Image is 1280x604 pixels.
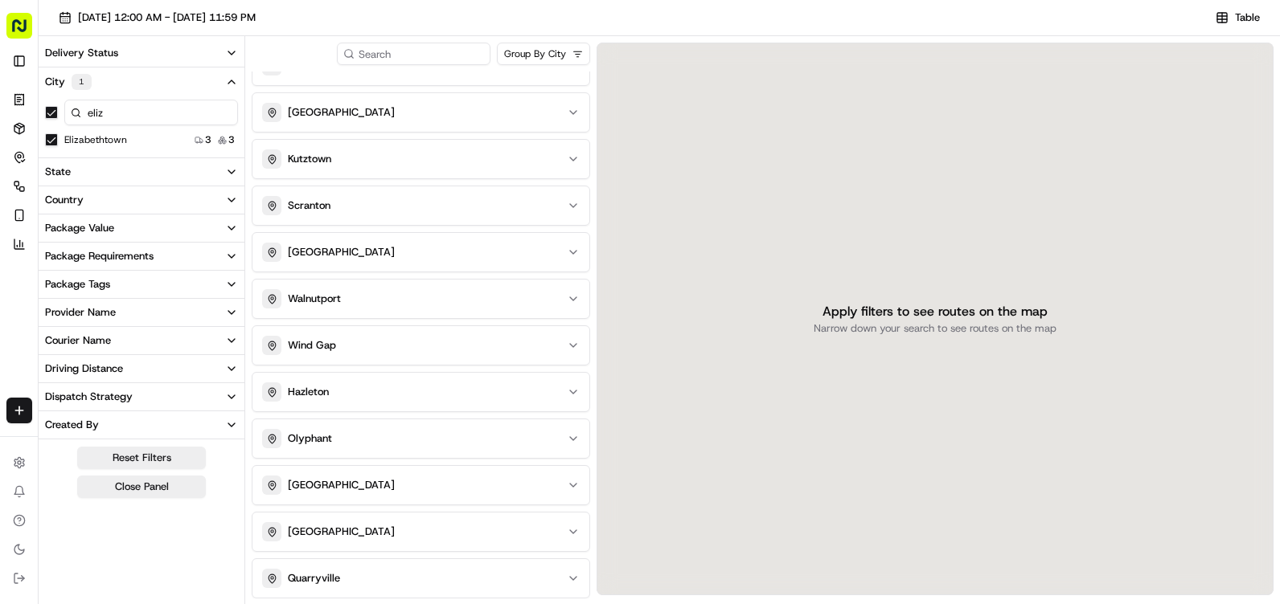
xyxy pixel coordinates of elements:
img: 1736555255976-a54dd68f-1ca7-489b-9aae-adbdc363a1c4 [16,153,45,182]
button: City1 [39,67,244,96]
button: [GEOGRAPHIC_DATA] [252,233,589,271]
button: Reset Filters [77,447,206,469]
button: Start new chat [273,158,293,178]
p: Narrow down your search to see routes on the map [814,321,1056,336]
div: State [45,165,71,179]
button: [GEOGRAPHIC_DATA] [252,512,589,551]
input: City [64,100,238,125]
button: Package Requirements [39,243,244,270]
span: 3 [205,133,211,146]
span: 3 [228,133,235,146]
span: Pylon [160,272,195,284]
a: 📗Knowledge Base [10,226,129,255]
button: Hazleton [252,373,589,411]
button: Country [39,186,244,214]
div: Created By [45,418,99,432]
p: Wind Gap [288,338,336,353]
button: Package Value [39,214,244,242]
p: [GEOGRAPHIC_DATA] [288,245,395,259]
a: 💻API Documentation [129,226,265,255]
p: [GEOGRAPHIC_DATA] [288,478,395,492]
button: Olyphant [252,419,589,458]
button: Wind Gap [252,326,589,365]
button: Package Tags [39,271,244,298]
div: Courier Name [45,333,111,348]
button: [GEOGRAPHIC_DATA] [252,466,589,504]
span: API Documentation [152,233,258,249]
div: Package Value [45,221,114,235]
button: Delivery Status [39,39,244,67]
button: Provider Name [39,299,244,326]
p: Scranton [288,198,330,213]
p: Apply filters to see routes on the map [823,302,1048,321]
input: Search [337,43,490,65]
button: State [39,158,244,186]
button: Created By [39,411,244,439]
img: Nash [16,16,48,48]
span: Knowledge Base [32,233,123,249]
span: [DATE] 12:00 AM - [DATE] 11:59 PM [78,10,256,25]
p: Hazleton [288,385,329,399]
p: Quarryville [288,571,340,586]
button: Driving Distance [39,355,244,382]
div: Driving Distance [45,361,123,376]
button: Courier Name [39,327,244,354]
div: 1 [72,74,92,90]
p: Welcome 👋 [16,64,293,90]
input: Got a question? Start typing here... [42,104,289,120]
div: Start new chat [55,153,264,169]
div: 💻 [136,235,149,247]
p: [GEOGRAPHIC_DATA] [288,105,395,120]
button: Walnutport [252,280,589,318]
button: Table [1208,6,1267,29]
button: Quarryville [252,559,589,598]
button: Close Panel [77,475,206,498]
a: Powered byPylon [113,271,195,284]
div: Dispatch Strategy [45,390,133,404]
div: We're available if you need us! [55,169,203,182]
div: 📗 [16,235,29,247]
label: Elizabethtown [64,133,127,146]
button: Kutztown [252,140,589,178]
div: City [45,74,92,90]
span: Group By City [504,47,566,60]
div: Package Requirements [45,249,154,263]
button: [GEOGRAPHIC_DATA] [252,93,589,132]
div: Provider Name [45,305,116,320]
span: Table [1235,10,1260,25]
p: Kutztown [288,152,331,166]
div: Package Tags [45,277,110,292]
button: Dispatch Strategy [39,383,244,410]
button: [DATE] 12:00 AM - [DATE] 11:59 PM [51,6,263,29]
div: Country [45,193,84,207]
button: Scranton [252,186,589,225]
div: Delivery Status [45,46,118,60]
p: [GEOGRAPHIC_DATA] [288,524,395,539]
p: Olyphant [288,431,332,446]
p: Walnutport [288,292,341,306]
